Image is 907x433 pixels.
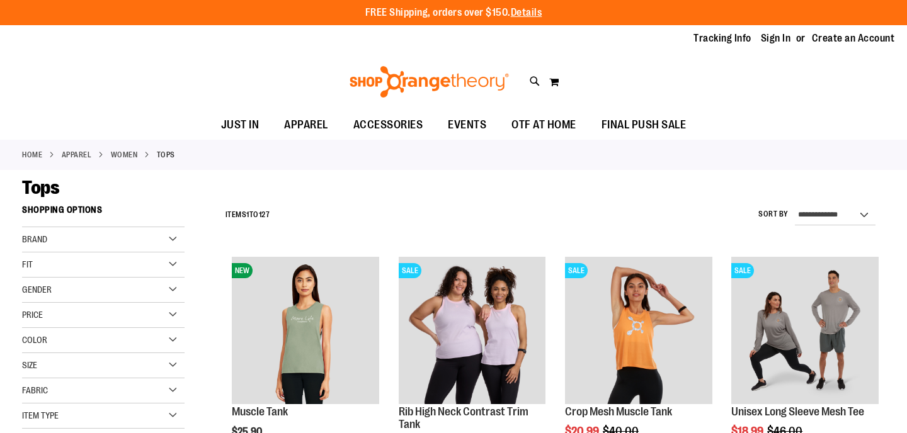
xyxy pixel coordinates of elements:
a: Details [511,7,542,18]
a: WOMEN [111,149,138,160]
img: Crop Mesh Muscle Tank primary image [565,257,712,404]
a: Unisex Long Sleeve Mesh Tee [731,405,864,418]
img: Rib Tank w/ Contrast Binding primary image [399,257,546,404]
span: JUST IN [221,111,260,139]
img: Unisex Long Sleeve Mesh Tee primary image [731,257,879,404]
a: Crop Mesh Muscle Tank [565,405,672,418]
span: OTF AT HOME [511,111,576,139]
a: ACCESSORIES [341,111,436,140]
a: Unisex Long Sleeve Mesh Tee primary imageSALE [731,257,879,406]
span: SALE [731,263,754,278]
span: Size [22,360,37,370]
span: ACCESSORIES [353,111,423,139]
span: FINAL PUSH SALE [602,111,687,139]
span: Tops [22,177,59,198]
span: APPAREL [284,111,328,139]
a: Muscle Tank [232,405,288,418]
strong: Shopping Options [22,199,185,227]
a: Home [22,149,42,160]
label: Sort By [758,209,789,220]
span: NEW [232,263,253,278]
span: Fit [22,259,33,269]
span: EVENTS [448,111,486,139]
span: Fabric [22,385,48,395]
span: SALE [399,263,421,278]
span: SALE [565,263,588,278]
h2: Items to [225,205,270,225]
a: Create an Account [812,31,895,45]
span: 1 [246,210,249,219]
span: 127 [259,210,270,219]
a: Rib Tank w/ Contrast Binding primary imageSALE [399,257,546,406]
a: Muscle TankNEW [232,257,379,406]
a: FINAL PUSH SALE [589,111,699,140]
a: APPAREL [271,111,341,139]
a: APPAREL [62,149,92,160]
a: Crop Mesh Muscle Tank primary imageSALE [565,257,712,406]
span: Item Type [22,410,59,420]
strong: Tops [157,149,175,160]
a: EVENTS [435,111,499,140]
a: Sign In [761,31,791,45]
span: Price [22,310,43,320]
img: Shop Orangetheory [348,66,511,98]
a: Tracking Info [693,31,751,45]
p: FREE Shipping, orders over $150. [365,6,542,20]
img: Muscle Tank [232,257,379,404]
span: Brand [22,234,47,244]
span: Color [22,335,47,345]
a: OTF AT HOME [499,111,589,140]
span: Gender [22,284,52,295]
a: Rib High Neck Contrast Trim Tank [399,405,528,430]
a: JUST IN [208,111,272,140]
